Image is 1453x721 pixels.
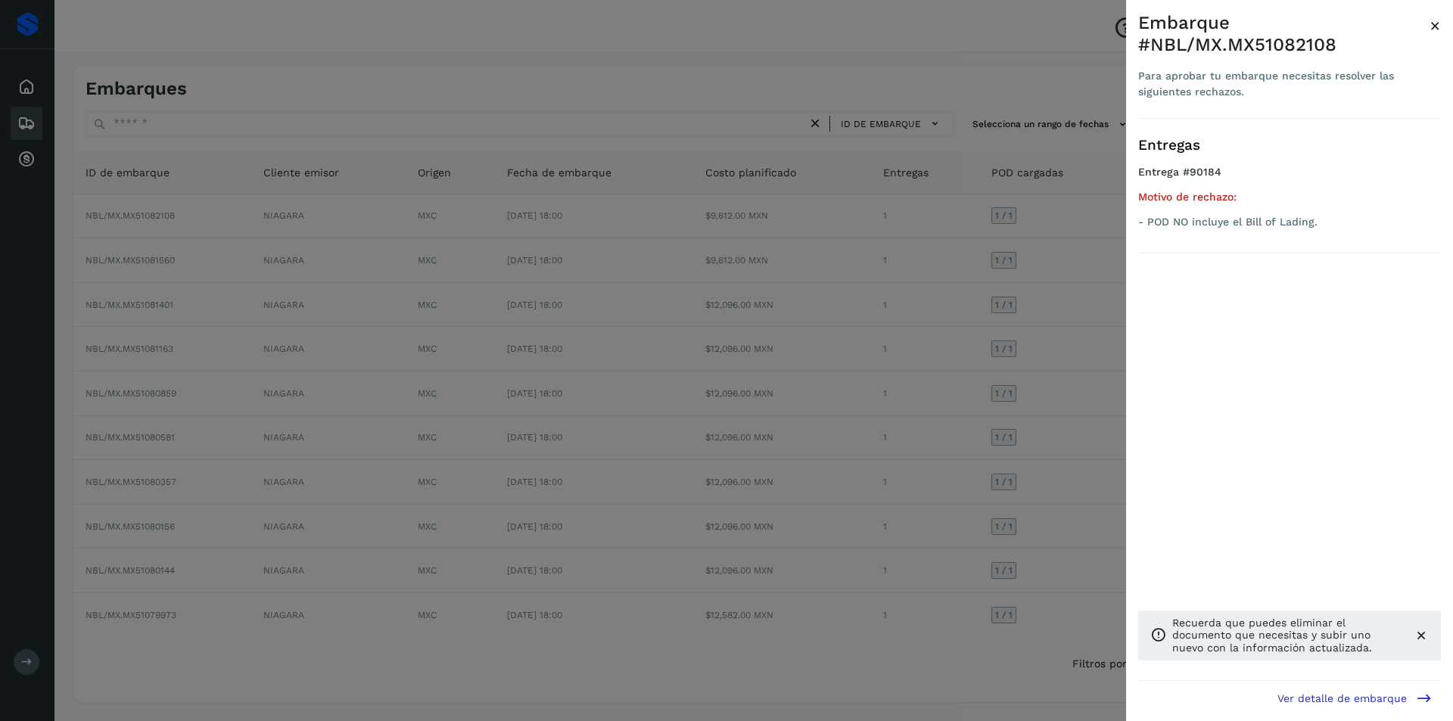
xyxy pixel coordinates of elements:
p: Recuerda que puedes eliminar el documento que necesitas y subir uno nuevo con la información actu... [1172,617,1402,654]
div: Embarque #NBL/MX.MX51082108 [1138,12,1430,56]
button: Ver detalle de embarque [1268,681,1441,715]
h4: Entrega #90184 [1138,166,1441,191]
span: × [1430,15,1441,36]
h5: Motivo de rechazo: [1138,191,1441,204]
h3: Entregas [1138,137,1441,154]
p: - POD NO incluye el Bill of Lading. [1138,216,1441,228]
div: Para aprobar tu embarque necesitas resolver las siguientes rechazos. [1138,68,1430,100]
span: Ver detalle de embarque [1277,693,1407,704]
button: Close [1430,12,1441,39]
